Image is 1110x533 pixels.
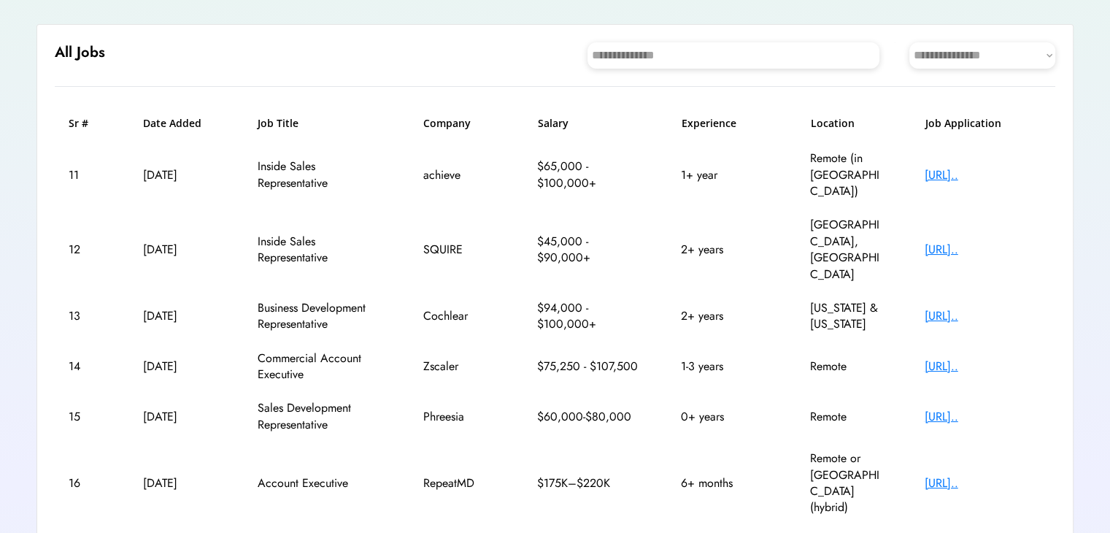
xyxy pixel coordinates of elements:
[925,358,1041,375] div: [URL]..
[810,150,883,199] div: Remote (in [GEOGRAPHIC_DATA])
[258,234,382,266] div: Inside Sales Representative
[681,308,768,324] div: 2+ years
[538,116,640,131] h6: Salary
[537,358,639,375] div: $75,250 - $107,500
[681,409,768,425] div: 0+ years
[810,450,883,516] div: Remote or [GEOGRAPHIC_DATA] (hybrid)
[537,475,639,491] div: $175K–$220K
[143,475,216,491] div: [DATE]
[258,300,382,333] div: Business Development Representative
[143,308,216,324] div: [DATE]
[258,475,382,491] div: Account Executive
[537,300,639,333] div: $94,000 - $100,000+
[423,242,496,258] div: SQUIRE
[423,308,496,324] div: Cochlear
[681,358,768,375] div: 1-3 years
[143,242,216,258] div: [DATE]
[69,116,101,131] h6: Sr #
[810,358,883,375] div: Remote
[55,42,105,63] h6: All Jobs
[925,242,1041,258] div: [URL]..
[537,409,639,425] div: $60,000-$80,000
[258,158,382,191] div: Inside Sales Representative
[69,475,101,491] div: 16
[143,116,216,131] h6: Date Added
[925,308,1041,324] div: [URL]..
[143,358,216,375] div: [DATE]
[682,116,769,131] h6: Experience
[69,167,101,183] div: 11
[423,358,496,375] div: Zscaler
[537,234,639,266] div: $45,000 - $90,000+
[143,167,216,183] div: [DATE]
[423,409,496,425] div: Phreesia
[810,217,883,283] div: [GEOGRAPHIC_DATA], [GEOGRAPHIC_DATA]
[423,167,496,183] div: achieve
[810,300,883,333] div: [US_STATE] & [US_STATE]
[925,116,1042,131] h6: Job Application
[925,409,1041,425] div: [URL]..
[69,308,101,324] div: 13
[69,242,101,258] div: 12
[925,475,1041,491] div: [URL]..
[681,167,768,183] div: 1+ year
[258,400,382,433] div: Sales Development Representative
[143,409,216,425] div: [DATE]
[69,409,101,425] div: 15
[423,116,496,131] h6: Company
[810,409,883,425] div: Remote
[423,475,496,491] div: RepeatMD
[537,158,639,191] div: $65,000 - $100,000+
[258,350,382,383] div: Commercial Account Executive
[258,116,298,131] h6: Job Title
[811,116,884,131] h6: Location
[69,358,101,375] div: 14
[925,167,1041,183] div: [URL]..
[681,242,768,258] div: 2+ years
[681,475,768,491] div: 6+ months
